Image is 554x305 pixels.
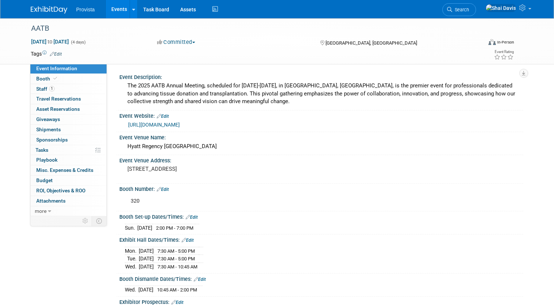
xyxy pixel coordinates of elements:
span: Travel Reservations [36,96,81,102]
div: Event Format [443,38,514,49]
span: to [47,39,53,45]
div: Event Rating [494,50,514,54]
pre: [STREET_ADDRESS] [127,166,280,172]
a: Travel Reservations [30,94,107,104]
a: [URL][DOMAIN_NAME] [128,122,180,128]
div: Hyatt Regency [GEOGRAPHIC_DATA] [125,141,518,152]
a: Misc. Expenses & Credits [30,165,107,175]
a: Event Information [30,64,107,74]
a: Edit [157,114,169,119]
a: Shipments [30,125,107,135]
a: Sponsorships [30,135,107,145]
td: Personalize Event Tab Strip [79,216,92,226]
span: more [35,208,47,214]
span: 7:30 AM - 5:00 PM [157,256,195,261]
span: Event Information [36,65,77,71]
a: Attachments [30,196,107,206]
div: Booth Dismantle Dates/Times: [119,274,523,283]
td: Wed. [125,286,138,294]
span: Asset Reservations [36,106,80,112]
a: Playbook [30,155,107,165]
div: Booth Number: [119,184,523,193]
div: In-Person [497,39,514,45]
span: Search [452,7,469,12]
span: Tasks [36,147,48,153]
td: Wed. [125,263,139,271]
span: 10:45 AM - 2:00 PM [157,287,197,293]
span: Misc. Expenses & Credits [36,167,93,173]
span: 7:30 AM - 10:45 AM [157,264,197,270]
span: Giveaways [36,116,60,122]
img: Format-Inperson.png [488,39,496,45]
td: Tue. [125,255,139,263]
td: [DATE] [139,247,154,255]
a: more [30,206,107,216]
div: Event Website: [119,110,523,120]
img: ExhibitDay [31,6,67,14]
span: Booth [36,76,59,82]
a: Booth [30,74,107,84]
span: Playbook [36,157,57,163]
td: [DATE] [139,263,154,271]
a: Edit [157,187,169,192]
div: Event Venue Address: [119,155,523,164]
a: Asset Reservations [30,104,107,114]
span: [DATE] [DATE] [31,38,69,45]
span: 2:00 PM - 7:00 PM [156,225,193,231]
td: Toggle Event Tabs [92,216,107,226]
td: [DATE] [138,286,153,294]
a: Budget [30,176,107,185]
div: Booth Set-up Dates/Times: [119,211,523,221]
span: 1 [49,86,55,91]
td: [DATE] [139,255,154,263]
a: Edit [171,300,183,305]
span: Shipments [36,127,61,132]
span: [GEOGRAPHIC_DATA], [GEOGRAPHIC_DATA] [326,40,417,46]
div: The 2025 AATB Annual Meeting, scheduled for [DATE]-[DATE], in [GEOGRAPHIC_DATA], [GEOGRAPHIC_DATA... [125,80,518,107]
button: Committed [155,38,198,46]
span: ROI, Objectives & ROO [36,188,85,193]
a: Edit [186,215,198,220]
div: Exhibit Hall Dates/Times: [119,234,523,244]
a: Edit [182,238,194,243]
span: Sponsorships [36,137,68,143]
span: Attachments [36,198,66,204]
a: Tasks [30,145,107,155]
td: Tags [31,50,62,57]
a: Giveaways [30,114,107,124]
div: 320 [126,194,445,208]
span: Staff [36,86,55,92]
a: Edit [194,277,206,282]
a: Staff1 [30,84,107,94]
a: Edit [50,52,62,57]
a: ROI, Objectives & ROO [30,186,107,196]
div: AATB [29,22,473,35]
td: Mon. [125,247,139,255]
td: [DATE] [137,224,152,231]
img: Shai Davis [486,4,516,12]
i: Booth reservation complete [53,76,57,80]
td: Sun. [125,224,137,231]
span: 7:30 AM - 5:00 PM [157,248,195,254]
div: Event Venue Name: [119,132,523,141]
span: Budget [36,177,53,183]
span: (4 days) [70,40,86,45]
a: Search [442,3,476,16]
div: Event Description: [119,72,523,81]
span: Provista [76,7,95,12]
